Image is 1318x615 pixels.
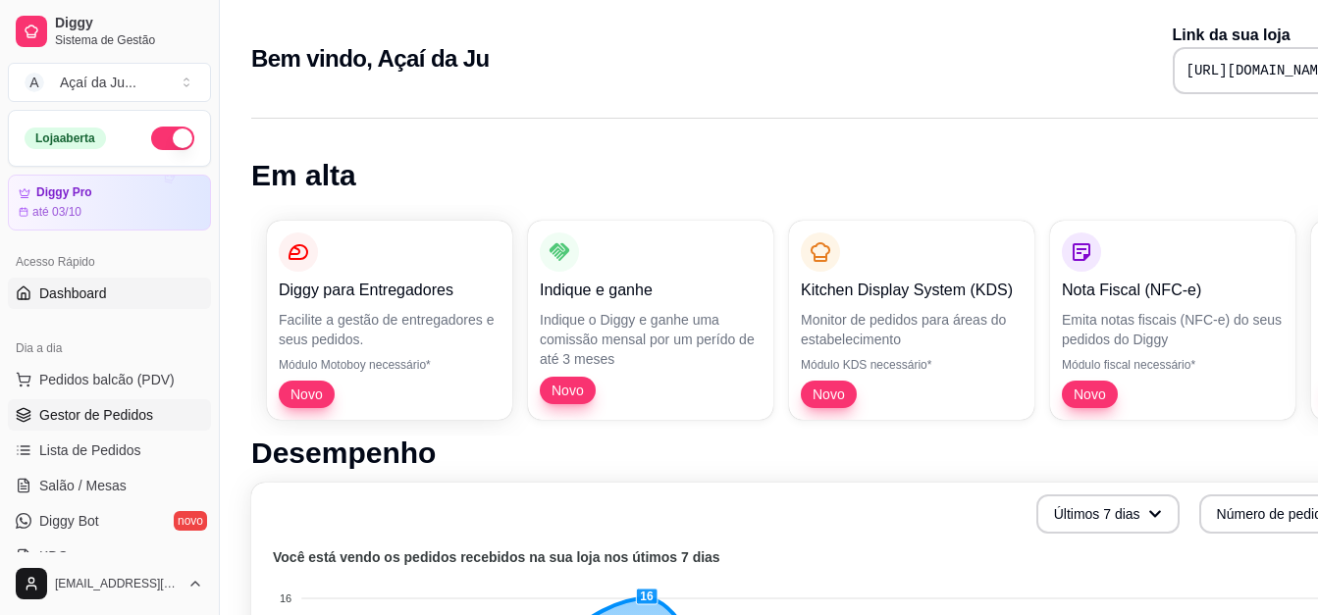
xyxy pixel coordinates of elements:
span: Novo [283,384,331,404]
article: Diggy Pro [36,185,92,200]
p: Módulo Motoboy necessário* [279,357,501,373]
button: Alterar Status [151,127,194,150]
p: Monitor de pedidos para áreas do estabelecimento [801,310,1023,349]
span: Diggy [55,15,203,32]
a: Dashboard [8,278,211,309]
button: Últimos 7 dias [1036,494,1180,534]
p: Nota Fiscal (NFC-e) [1062,279,1284,302]
span: Salão / Mesas [39,476,127,495]
span: Gestor de Pedidos [39,405,153,425]
button: Indique e ganheIndique o Diggy e ganhe uma comissão mensal por um perído de até 3 mesesNovo [528,221,773,420]
p: Indique e ganhe [540,279,762,302]
span: A [25,73,44,92]
span: Diggy Bot [39,511,99,531]
button: Select a team [8,63,211,102]
span: Pedidos balcão (PDV) [39,370,175,389]
a: Lista de Pedidos [8,435,211,466]
p: Indique o Diggy e ganhe uma comissão mensal por um perído de até 3 meses [540,310,762,369]
p: Facilite a gestão de entregadores e seus pedidos. [279,310,501,349]
a: KDS [8,540,211,572]
a: DiggySistema de Gestão [8,8,211,55]
p: Módulo fiscal necessário* [1062,357,1284,373]
span: KDS [39,546,68,566]
p: Kitchen Display System (KDS) [801,279,1023,302]
span: [EMAIL_ADDRESS][DOMAIN_NAME] [55,576,180,591]
a: Diggy Proaté 03/10 [8,175,211,231]
p: Emita notas fiscais (NFC-e) do seus pedidos do Diggy [1062,310,1284,349]
a: Salão / Mesas [8,470,211,501]
button: Nota Fiscal (NFC-e)Emita notas fiscais (NFC-e) do seus pedidos do DiggyMódulo fiscal necessário*Novo [1050,221,1295,420]
button: [EMAIL_ADDRESS][DOMAIN_NAME] [8,560,211,607]
span: Novo [544,381,592,400]
a: Gestor de Pedidos [8,399,211,431]
span: Lista de Pedidos [39,440,141,460]
text: Você está vendo os pedidos recebidos na sua loja nos útimos 7 dias [273,549,720,565]
button: Pedidos balcão (PDV) [8,364,211,395]
span: Novo [805,384,853,404]
p: Módulo KDS necessário* [801,357,1023,373]
span: Novo [1066,384,1114,404]
div: Acesso Rápido [8,246,211,278]
div: Dia a dia [8,333,211,364]
tspan: 16 [280,592,291,604]
div: Loja aberta [25,128,106,149]
a: Diggy Botnovo [8,505,211,537]
button: Kitchen Display System (KDS)Monitor de pedidos para áreas do estabelecimentoMódulo KDS necessário... [789,221,1034,420]
div: Açaí da Ju ... [60,73,136,92]
span: Dashboard [39,283,107,303]
span: Sistema de Gestão [55,32,203,48]
button: Diggy para EntregadoresFacilite a gestão de entregadores e seus pedidos.Módulo Motoboy necessário... [267,221,512,420]
h2: Bem vindo, Açaí da Ju [251,43,490,75]
article: até 03/10 [32,204,81,220]
p: Diggy para Entregadores [279,279,501,302]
